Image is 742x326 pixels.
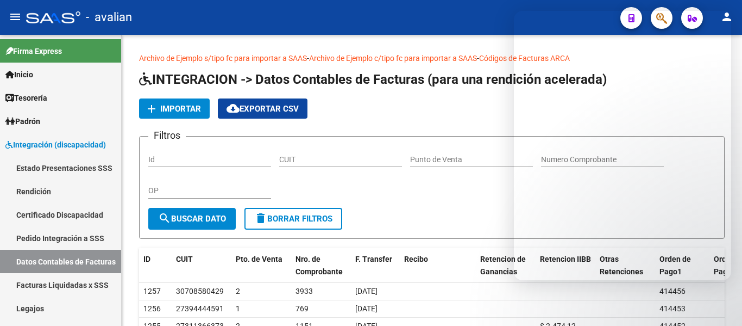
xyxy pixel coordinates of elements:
[176,255,193,263] span: CUIT
[227,102,240,115] mat-icon: cloud_download
[5,139,106,151] span: Integración (discapacidad)
[236,304,240,313] span: 1
[295,255,343,276] span: Nro. de Comprobante
[148,128,186,143] h3: Filtros
[5,69,33,81] span: Inicio
[254,214,332,224] span: Borrar Filtros
[254,212,267,225] mat-icon: delete
[400,248,476,284] datatable-header-cell: Recibo
[86,5,132,29] span: - avalian
[139,72,607,87] span: INTEGRACION -> Datos Contables de Facturas (para una rendición acelerada)
[309,54,477,63] a: Archivo de Ejemplo c/tipo fc para importar a SAAS
[143,255,150,263] span: ID
[355,287,378,296] span: [DATE]
[659,287,686,296] span: 414456
[355,255,392,263] span: F. Transfer
[355,304,378,313] span: [DATE]
[139,248,172,284] datatable-header-cell: ID
[9,10,22,23] mat-icon: menu
[244,208,342,230] button: Borrar Filtros
[476,248,536,284] datatable-header-cell: Retencion de Ganancias
[236,287,240,296] span: 2
[236,255,282,263] span: Pto. de Venta
[705,289,731,315] iframe: Intercom live chat
[514,11,731,280] iframe: Intercom live chat
[5,45,62,57] span: Firma Express
[218,99,307,119] button: Exportar CSV
[139,99,210,119] button: Importar
[5,92,47,104] span: Tesorería
[158,212,171,225] mat-icon: search
[295,304,309,313] span: 769
[295,287,313,296] span: 3933
[176,304,224,313] span: 27394444591
[148,208,236,230] button: Buscar Dato
[145,102,158,115] mat-icon: add
[291,248,351,284] datatable-header-cell: Nro. de Comprobante
[5,115,40,127] span: Padrón
[172,248,231,284] datatable-header-cell: CUIT
[143,287,161,296] span: 1257
[160,104,201,114] span: Importar
[139,54,307,63] a: Archivo de Ejemplo s/tipo fc para importar a SAAS
[143,304,161,313] span: 1256
[139,52,725,64] p: - -
[351,248,400,284] datatable-header-cell: F. Transfer
[231,248,291,284] datatable-header-cell: Pto. de Venta
[404,255,428,263] span: Recibo
[227,104,299,114] span: Exportar CSV
[158,214,226,224] span: Buscar Dato
[480,255,526,276] span: Retencion de Ganancias
[659,304,686,313] span: 414453
[479,54,570,63] a: Códigos de Facturas ARCA
[176,287,224,296] span: 30708580429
